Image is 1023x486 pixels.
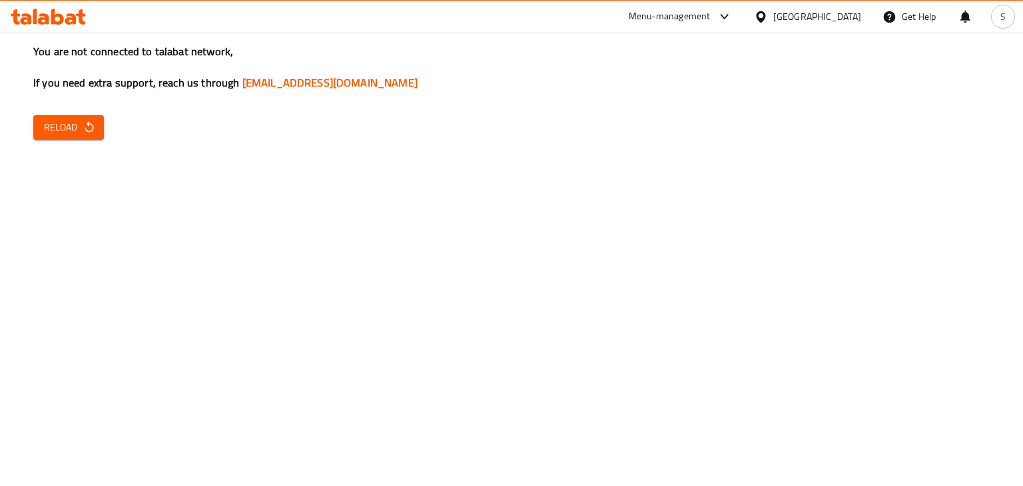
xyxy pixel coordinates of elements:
button: Reload [33,115,104,140]
span: Reload [44,119,93,136]
a: [EMAIL_ADDRESS][DOMAIN_NAME] [242,73,418,93]
div: Menu-management [629,9,711,25]
div: [GEOGRAPHIC_DATA] [773,9,861,24]
span: S [1000,9,1006,24]
h3: You are not connected to talabat network, If you need extra support, reach us through [33,44,990,91]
